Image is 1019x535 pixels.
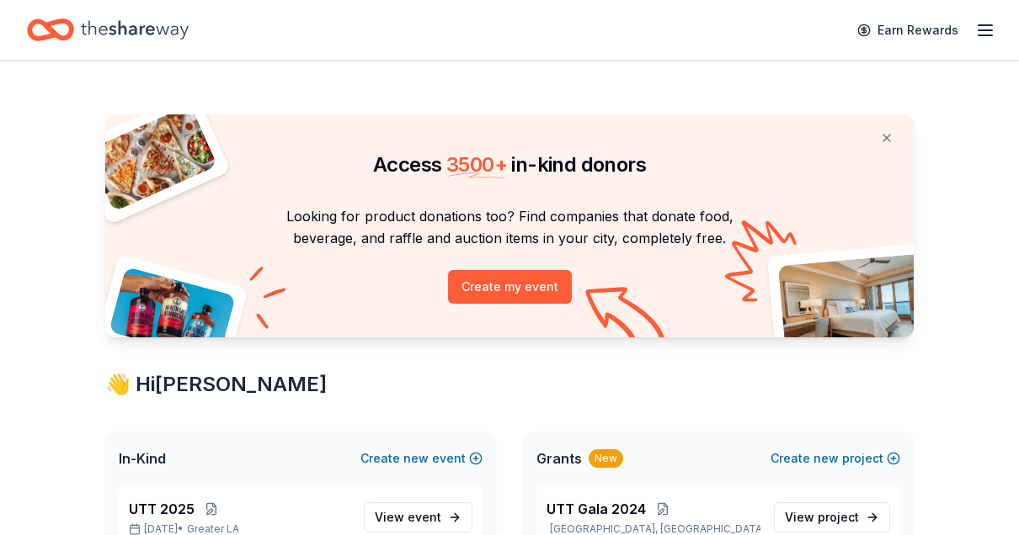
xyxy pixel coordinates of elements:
[129,499,195,519] span: UTT 2025
[818,510,859,524] span: project
[847,15,968,45] a: Earn Rewards
[589,449,623,468] div: New
[585,287,670,350] img: Curvy arrow
[375,507,441,527] span: View
[408,510,441,524] span: event
[771,448,900,469] button: Createnewproject
[125,205,894,250] p: Looking for product donations too? Find companies that donate food, beverage, and raffle and auct...
[774,502,890,532] a: View project
[373,152,646,177] span: Access in-kind donors
[814,448,839,469] span: new
[360,448,483,469] button: Createnewevent
[105,371,914,398] div: 👋 Hi [PERSON_NAME]
[119,448,166,469] span: In-Kind
[785,507,859,527] span: View
[403,448,429,469] span: new
[27,10,189,50] a: Home
[536,448,582,469] span: Grants
[87,104,218,212] img: Pizza
[547,499,646,519] span: UTT Gala 2024
[446,152,507,177] span: 3500 +
[364,502,472,532] a: View event
[448,270,572,304] button: Create my event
